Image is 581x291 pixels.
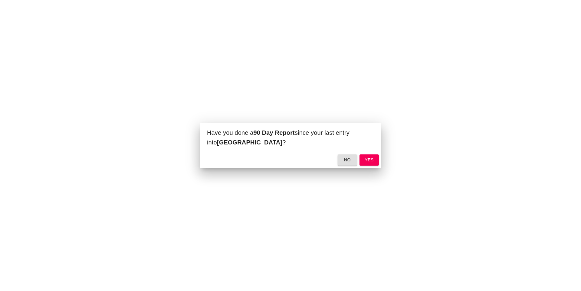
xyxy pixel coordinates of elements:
span: no [343,156,352,164]
button: no [338,154,357,166]
span: Have you done a since your last entry into ? [207,129,350,146]
span: yes [364,156,374,164]
b: 90 Day Report [253,129,294,136]
button: yes [359,154,379,166]
b: [GEOGRAPHIC_DATA] [217,139,282,146]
